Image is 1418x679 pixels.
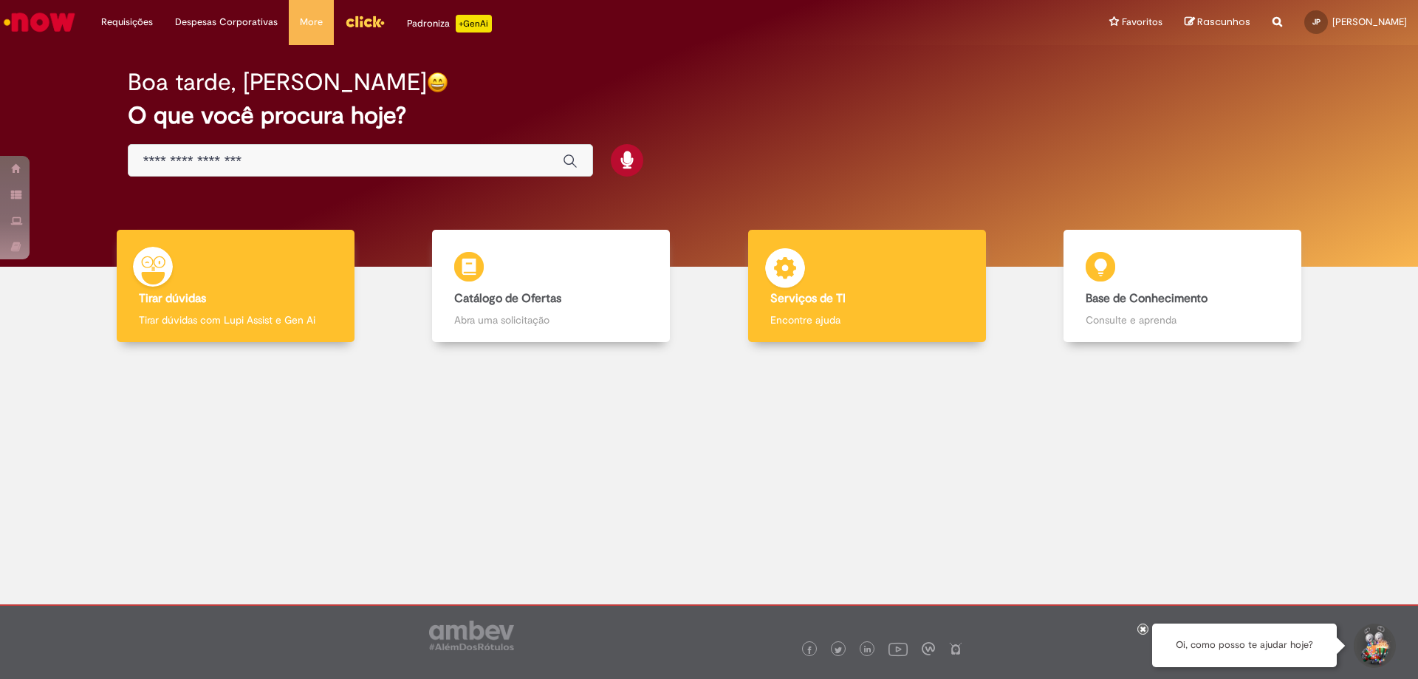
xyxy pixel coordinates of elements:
h2: Boa tarde, [PERSON_NAME] [128,69,427,95]
p: Abra uma solicitação [454,313,648,327]
b: Catálogo de Ofertas [454,291,561,306]
b: Serviços de TI [770,291,846,306]
button: Iniciar Conversa de Suporte [1352,624,1396,668]
h2: O que você procura hoje? [128,103,1291,129]
p: +GenAi [456,15,492,33]
a: Catálogo de Ofertas Abra uma solicitação [394,230,710,343]
p: Consulte e aprenda [1086,313,1279,327]
a: Tirar dúvidas Tirar dúvidas com Lupi Assist e Gen Ai [78,230,394,343]
img: logo_footer_twitter.png [835,646,842,654]
span: JP [1312,17,1321,27]
a: Serviços de TI Encontre ajuda [709,230,1025,343]
img: logo_footer_linkedin.png [864,646,871,655]
div: Oi, como posso te ajudar hoje? [1152,624,1337,667]
div: Padroniza [407,15,492,33]
img: logo_footer_facebook.png [806,646,813,654]
img: logo_footer_workplace.png [922,642,935,655]
img: logo_footer_naosei.png [949,642,962,655]
img: ServiceNow [1,7,78,37]
img: logo_footer_ambev_rotulo_gray.png [429,621,514,650]
b: Base de Conhecimento [1086,291,1208,306]
span: Rascunhos [1197,15,1250,29]
span: [PERSON_NAME] [1332,16,1407,28]
a: Rascunhos [1185,16,1250,30]
a: Base de Conhecimento Consulte e aprenda [1025,230,1341,343]
b: Tirar dúvidas [139,291,206,306]
img: logo_footer_youtube.png [888,639,908,658]
span: Requisições [101,15,153,30]
span: Despesas Corporativas [175,15,278,30]
img: click_logo_yellow_360x200.png [345,10,385,33]
span: Favoritos [1122,15,1162,30]
img: happy-face.png [427,72,448,93]
span: More [300,15,323,30]
p: Encontre ajuda [770,313,964,327]
p: Tirar dúvidas com Lupi Assist e Gen Ai [139,313,332,327]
